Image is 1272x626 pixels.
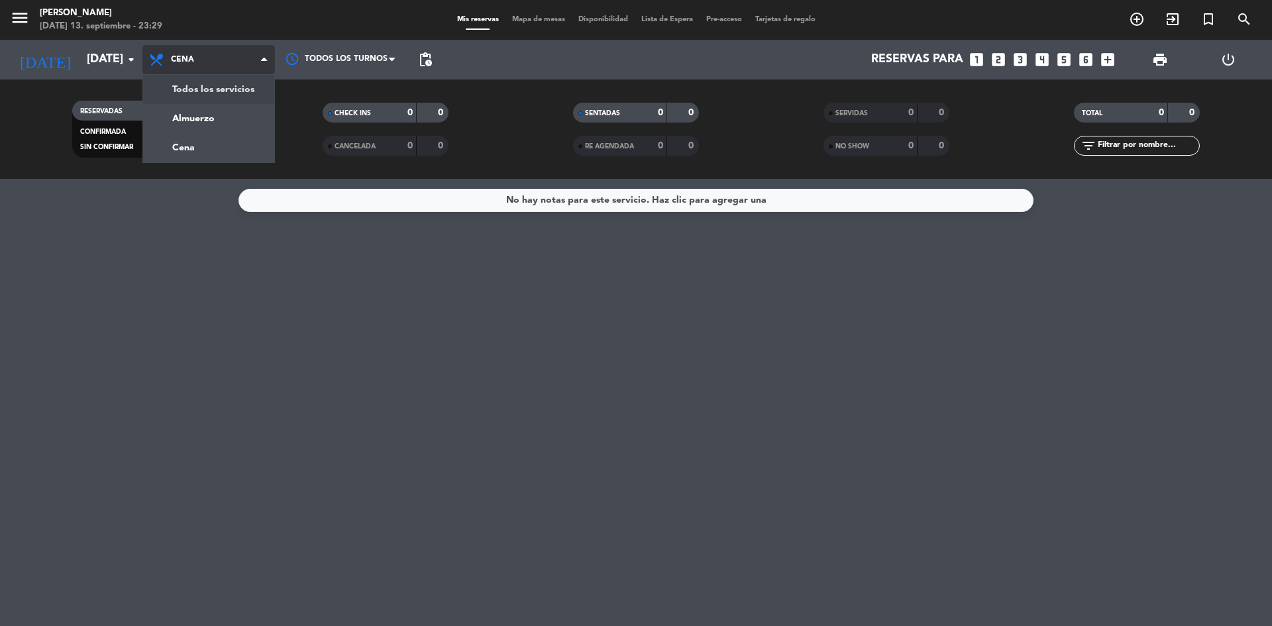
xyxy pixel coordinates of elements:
[438,108,446,117] strong: 0
[10,8,30,32] button: menu
[939,141,947,150] strong: 0
[835,143,869,150] span: NO SHOW
[505,16,572,23] span: Mapa de mesas
[1189,108,1197,117] strong: 0
[40,20,162,33] div: [DATE] 13. septiembre - 23:29
[700,16,749,23] span: Pre-acceso
[123,52,139,68] i: arrow_drop_down
[407,141,413,150] strong: 0
[1033,51,1051,68] i: looks_4
[506,193,767,208] div: No hay notas para este servicio. Haz clic para agregar una
[990,51,1007,68] i: looks_two
[1129,11,1145,27] i: add_circle_outline
[635,16,700,23] span: Lista de Espera
[80,144,133,150] span: SIN CONFIRMAR
[450,16,505,23] span: Mis reservas
[1236,11,1252,27] i: search
[1077,51,1094,68] i: looks_6
[1099,51,1116,68] i: add_box
[968,51,985,68] i: looks_one
[1194,40,1262,79] div: LOG OUT
[939,108,947,117] strong: 0
[335,110,371,117] span: CHECK INS
[407,108,413,117] strong: 0
[143,104,274,133] a: Almuerzo
[143,133,274,162] a: Cena
[749,16,822,23] span: Tarjetas de regalo
[80,108,123,115] span: RESERVADAS
[871,53,963,66] span: Reservas para
[1200,11,1216,27] i: turned_in_not
[908,141,914,150] strong: 0
[10,8,30,28] i: menu
[1165,11,1181,27] i: exit_to_app
[40,7,162,20] div: [PERSON_NAME]
[1012,51,1029,68] i: looks_3
[171,55,194,64] span: Cena
[1055,51,1073,68] i: looks_5
[658,108,663,117] strong: 0
[1152,52,1168,68] span: print
[417,52,433,68] span: pending_actions
[1096,138,1199,153] input: Filtrar por nombre...
[572,16,635,23] span: Disponibilidad
[1081,138,1096,154] i: filter_list
[688,141,696,150] strong: 0
[335,143,376,150] span: CANCELADA
[1082,110,1102,117] span: TOTAL
[585,143,634,150] span: RE AGENDADA
[1159,108,1164,117] strong: 0
[143,75,274,104] a: Todos los servicios
[908,108,914,117] strong: 0
[1220,52,1236,68] i: power_settings_new
[835,110,868,117] span: SERVIDAS
[658,141,663,150] strong: 0
[80,129,126,135] span: CONFIRMADA
[438,141,446,150] strong: 0
[585,110,620,117] span: SENTADAS
[688,108,696,117] strong: 0
[10,45,80,74] i: [DATE]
